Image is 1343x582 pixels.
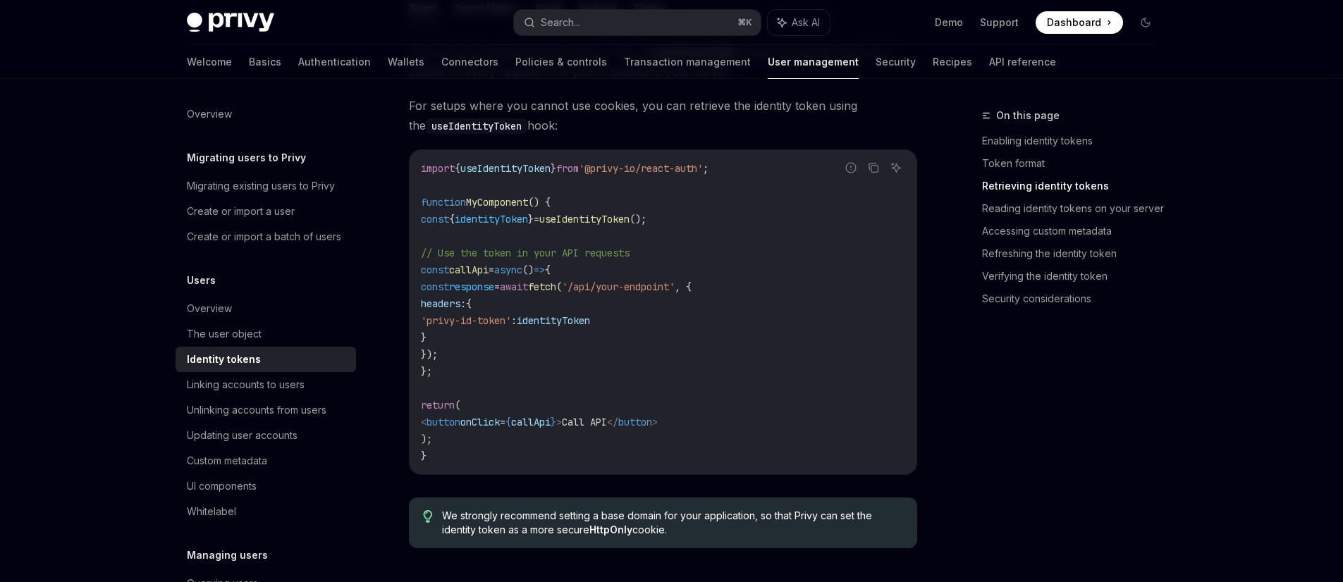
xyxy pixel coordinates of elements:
[1134,11,1157,34] button: Toggle dark mode
[982,130,1168,152] a: Enabling identity tokens
[933,45,972,79] a: Recipes
[441,45,498,79] a: Connectors
[409,96,917,135] span: For setups where you cannot use cookies, you can retrieve the identity token using the hook:
[187,272,216,289] h5: Users
[500,280,528,293] span: await
[298,45,371,79] a: Authentication
[494,280,500,293] span: =
[737,17,752,28] span: ⌘ K
[427,416,460,428] span: button
[528,196,551,209] span: () {
[887,159,905,177] button: Ask AI
[556,416,562,428] span: >
[249,45,281,79] a: Basics
[388,45,424,79] a: Wallets
[187,402,326,419] div: Unlinking accounts from users
[421,162,455,175] span: import
[421,297,466,310] span: headers:
[421,247,630,259] span: // Use the token in your API requests
[528,213,534,225] span: }
[489,264,494,276] span: =
[176,199,356,224] a: Create or import a user
[176,321,356,347] a: The user object
[421,450,427,462] span: }
[545,264,551,276] span: {
[187,427,298,444] div: Updating user accounts
[562,280,675,293] span: '/api/your-endpoint'
[466,196,528,209] span: MyComponent
[449,213,455,225] span: {
[176,423,356,448] a: Updating user accounts
[187,326,262,342] div: The user object
[534,213,539,225] span: =
[982,242,1168,265] a: Refreshing the identity token
[630,213,646,225] span: ();
[768,10,830,35] button: Ask AI
[442,509,902,537] span: We strongly recommend setting a base domain for your application, so that Privy can set the ident...
[426,118,527,134] code: useIdentityToken
[511,416,551,428] span: callApi
[421,331,427,344] span: }
[176,296,356,321] a: Overview
[455,162,460,175] span: {
[982,197,1168,220] a: Reading identity tokens on your server
[703,162,709,175] span: ;
[551,416,556,428] span: }
[176,224,356,249] a: Create or import a batch of users
[500,416,505,428] span: =
[556,280,562,293] span: (
[1036,11,1123,34] a: Dashboard
[514,10,761,35] button: Search...⌘K
[187,178,335,194] div: Migrating existing users to Privy
[176,173,356,199] a: Migrating existing users to Privy
[187,149,306,166] h5: Migrating users to Privy
[187,376,305,393] div: Linking accounts to users
[996,107,1060,124] span: On this page
[551,162,556,175] span: }
[534,264,545,276] span: =>
[515,45,607,79] a: Policies & controls
[421,314,511,327] span: 'privy-id-token'
[421,213,449,225] span: const
[187,351,261,368] div: Identity tokens
[607,416,618,428] span: </
[562,416,607,428] span: Call API
[528,280,556,293] span: fetch
[982,175,1168,197] a: Retrieving identity tokens
[176,448,356,473] a: Custom metadata
[541,14,580,31] div: Search...
[460,162,551,175] span: useIdentityToken
[579,162,703,175] span: '@privy-io/react-auth'
[455,399,460,411] span: (
[982,265,1168,287] a: Verifying the identity token
[982,220,1168,242] a: Accessing custom metadata
[176,397,356,423] a: Unlinking accounts from users
[421,365,432,378] span: };
[982,152,1168,175] a: Token format
[624,45,751,79] a: Transaction management
[792,16,820,30] span: Ask AI
[187,45,232,79] a: Welcome
[989,45,1056,79] a: API reference
[505,416,511,428] span: {
[187,503,236,520] div: Whitelabel
[556,162,579,175] span: from
[876,45,916,79] a: Security
[589,524,632,535] strong: HttpOnly
[421,416,427,428] span: <
[187,478,257,495] div: UI components
[421,264,449,276] span: const
[187,228,341,245] div: Create or import a batch of users
[449,280,494,293] span: response
[449,264,489,276] span: callApi
[421,196,466,209] span: function
[675,280,692,293] span: , {
[466,297,472,310] span: {
[842,159,860,177] button: Report incorrect code
[1047,16,1101,30] span: Dashboard
[494,264,522,276] span: async
[864,159,883,177] button: Copy the contents from the code block
[455,213,528,225] span: identityToken
[539,213,630,225] span: useIdentityToken
[187,13,274,32] img: dark logo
